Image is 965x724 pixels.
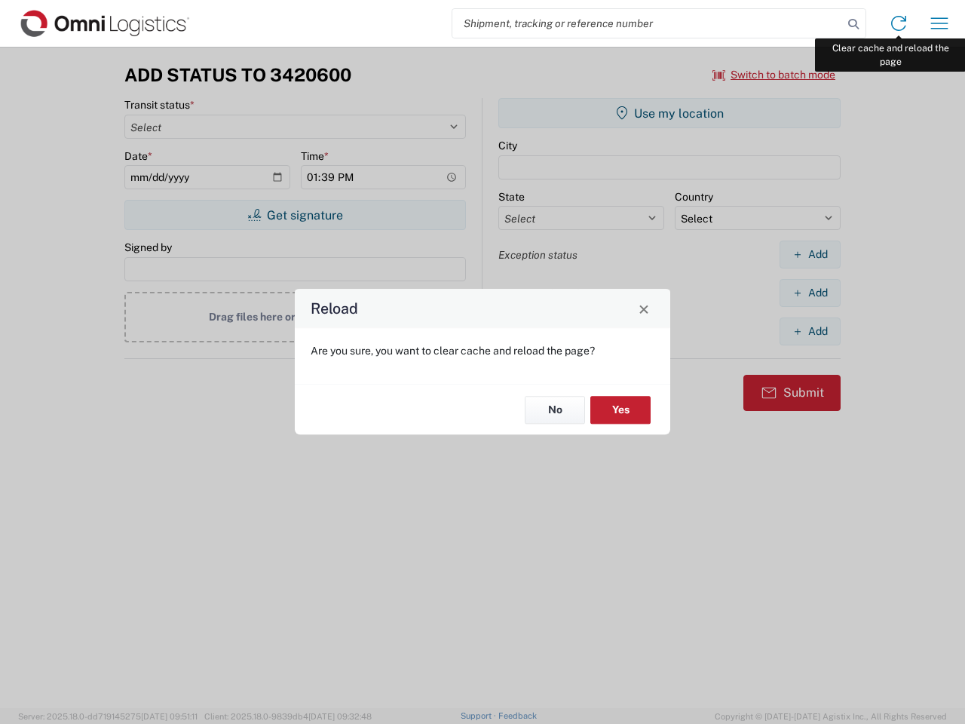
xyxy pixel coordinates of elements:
button: Close [633,298,654,319]
h4: Reload [311,298,358,320]
input: Shipment, tracking or reference number [452,9,843,38]
button: No [525,396,585,424]
p: Are you sure, you want to clear cache and reload the page? [311,344,654,357]
button: Yes [590,396,651,424]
